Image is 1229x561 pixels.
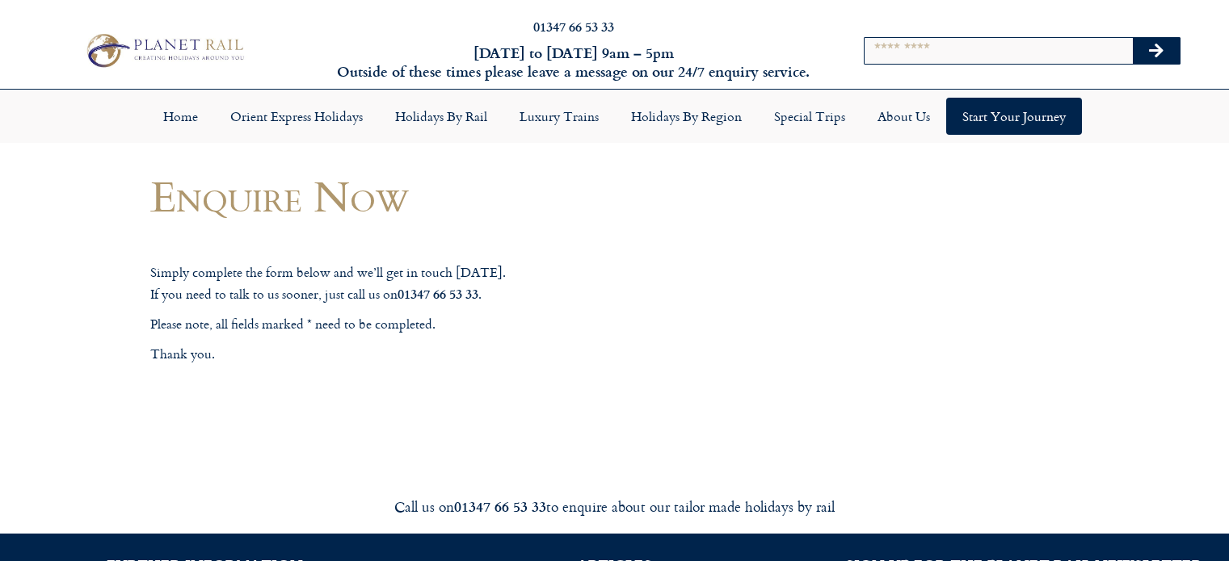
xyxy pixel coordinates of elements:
[1133,38,1180,64] button: Search
[80,30,248,71] img: Planet Rail Train Holidays Logo
[150,262,756,304] p: Simply complete the form below and we’ll get in touch [DATE]. If you need to talk to us sooner, j...
[162,497,1067,516] div: Call us on to enquire about our tailor made holidays by rail
[946,98,1082,135] a: Start your Journey
[214,98,379,135] a: Orient Express Holidays
[503,98,615,135] a: Luxury Trains
[332,44,815,82] h6: [DATE] to [DATE] 9am – 5pm Outside of these times please leave a message on our 24/7 enquiry serv...
[150,314,756,335] p: Please note, all fields marked * need to be completed.
[150,172,756,220] h1: Enquire Now
[150,344,756,365] p: Thank you.
[615,98,758,135] a: Holidays by Region
[533,17,614,36] a: 01347 66 53 33
[379,98,503,135] a: Holidays by Rail
[454,496,546,517] strong: 01347 66 53 33
[398,284,478,303] strong: 01347 66 53 33
[758,98,861,135] a: Special Trips
[147,98,214,135] a: Home
[861,98,946,135] a: About Us
[8,98,1221,135] nav: Menu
